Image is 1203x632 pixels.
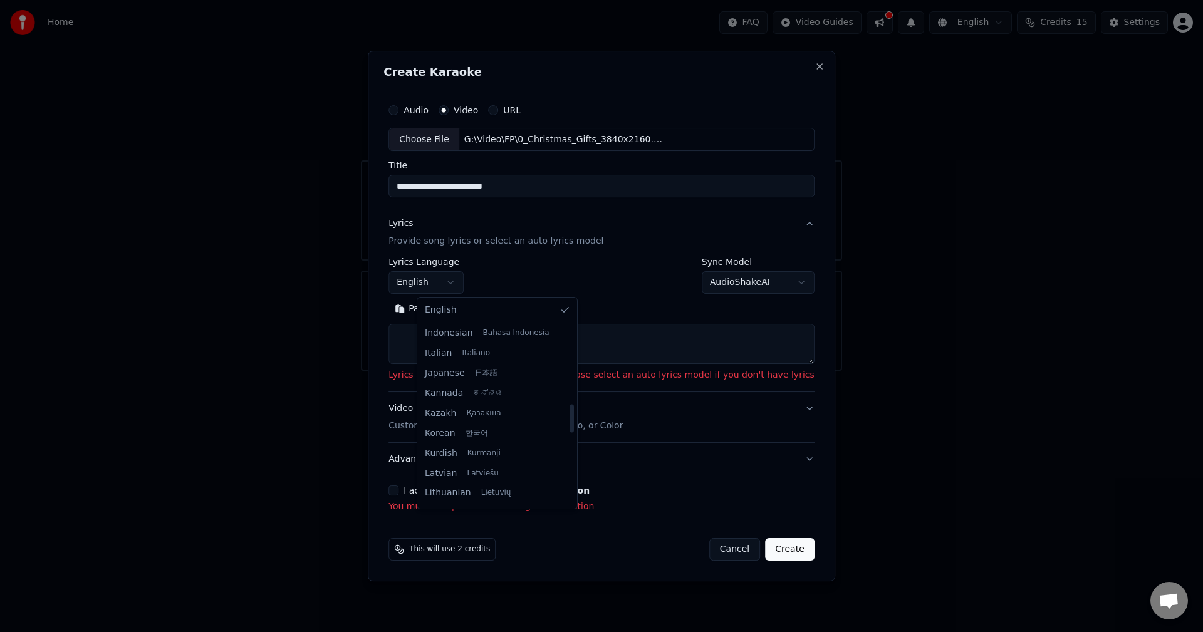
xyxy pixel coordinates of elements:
span: 한국어 [466,428,488,438]
span: Kannada [425,387,463,400]
span: Kurmanji [467,448,501,458]
span: Japanese [425,367,465,380]
span: Italian [425,347,452,360]
span: Kazakh [425,407,456,420]
span: Kurdish [425,447,457,460]
span: Қазақша [466,408,501,418]
span: Lithuanian [425,487,471,499]
span: English [425,304,457,316]
span: Latviešu [467,469,499,479]
span: Indonesian [425,327,473,339]
span: Lietuvių [481,488,511,498]
span: Korean [425,427,456,440]
span: Bahasa Indonesia [483,328,549,338]
span: 日本語 [475,368,497,378]
span: Latvian [425,467,457,480]
span: Italiano [462,348,490,358]
span: ಕನ್ನಡ [473,388,503,398]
